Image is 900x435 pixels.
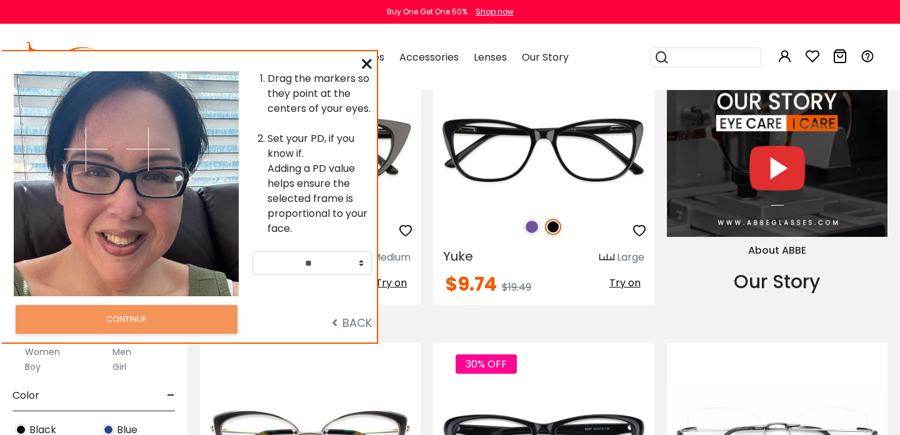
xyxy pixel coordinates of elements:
[502,280,531,294] span: $19.49
[469,6,514,17] a: Shop now
[667,243,887,258] div: About ABBE
[433,95,654,206] img: Black Yuke - Acetate ,Universal Bridge Fit
[606,275,644,291] button: Try on
[112,359,126,374] label: Girl
[443,247,473,265] span: Yuke
[25,359,41,374] label: Boy
[667,50,887,237] img: About Us
[476,6,514,17] div: Shop now
[372,250,411,265] div: Medium
[267,131,372,236] li: Set your PD, if you know if. Adding a PD value helps ensure the selected frame is proportional to...
[474,50,507,64] span: Lenses
[446,271,497,297] span: $9.74
[332,315,372,331] span: BACK
[522,50,569,64] span: Our Story
[609,276,641,290] span: Try on
[64,127,107,171] img: cross-hair.png
[617,250,644,265] div: Large
[545,219,561,235] img: Black
[126,127,170,171] img: cross-hair.png
[376,276,407,290] span: Try on
[112,344,131,359] label: Men
[524,219,540,235] img: Purple
[456,354,517,374] span: 30% OFF
[25,344,60,359] label: Women
[12,381,39,411] span: Color
[267,71,372,116] li: Drag the markers so they point at the centers of your eyes.
[372,275,411,291] button: Try on
[599,253,614,262] img: size ruler
[667,267,887,296] div: Our Story
[167,381,175,411] span: -
[25,42,127,73] img: abbeglasses.com
[16,305,237,334] button: CONTINUE
[399,50,459,64] span: Accessories
[387,6,467,17] div: Buy One Get One 50%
